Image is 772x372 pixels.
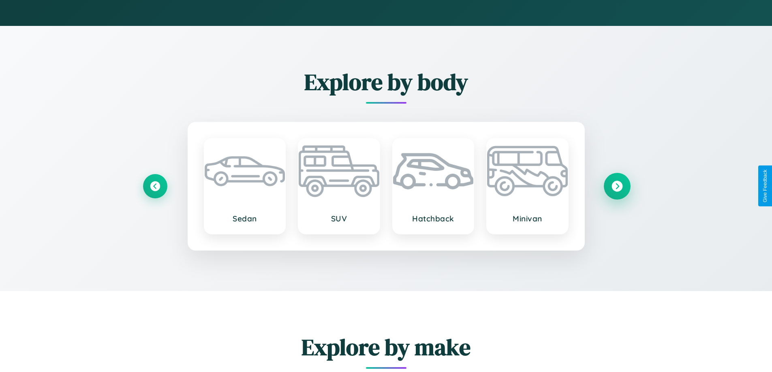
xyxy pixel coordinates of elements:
[762,170,768,202] div: Give Feedback
[401,214,466,223] h3: Hatchback
[143,66,629,98] h2: Explore by body
[307,214,371,223] h3: SUV
[143,332,629,363] h2: Explore by make
[213,214,277,223] h3: Sedan
[495,214,560,223] h3: Minivan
